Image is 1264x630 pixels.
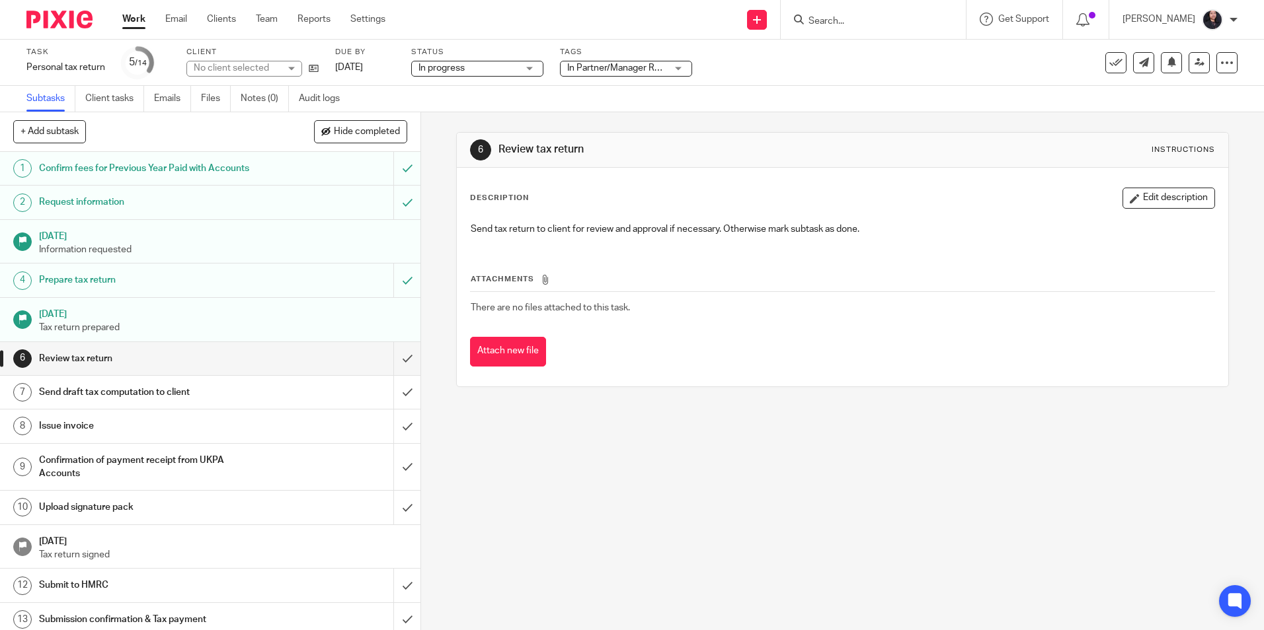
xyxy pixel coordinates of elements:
a: Client tasks [85,86,144,112]
div: 6 [13,349,32,368]
div: Personal tax return [26,61,105,74]
small: /14 [135,59,147,67]
h1: Review tax return [498,143,871,157]
h1: [DATE] [39,532,408,548]
h1: Issue invoice [39,416,266,436]
a: Notes (0) [241,86,289,112]
a: Settings [350,13,385,26]
p: [PERSON_NAME] [1123,13,1195,26]
a: Subtasks [26,86,75,112]
span: There are no files attached to this task. [471,303,630,312]
button: Edit description [1123,188,1215,209]
span: [DATE] [335,63,363,72]
h1: Upload signature pack [39,497,266,517]
label: Client [186,47,319,57]
h1: Confirmation of payment receipt from UKPA Accounts [39,450,266,484]
div: 6 [470,139,491,160]
p: Send tax return to client for review and approval if necessary. Otherwise mark subtask as done. [471,223,1214,236]
label: Status [411,47,543,57]
h1: Confirm fees for Previous Year Paid with Accounts [39,158,266,178]
div: 12 [13,577,32,595]
a: Emails [154,86,191,112]
div: 4 [13,271,32,290]
button: Attach new file [470,337,546,367]
h1: Submit to HMRC [39,575,266,595]
a: Files [201,86,231,112]
div: Instructions [1152,145,1215,155]
a: Audit logs [299,86,350,112]
img: Pixie [26,11,93,28]
img: MicrosoftTeams-image.jfif [1202,9,1223,30]
p: Tax return prepared [39,321,408,334]
label: Task [26,47,105,57]
div: 5 [129,55,147,70]
a: Clients [207,13,236,26]
span: In progress [418,63,465,73]
div: 10 [13,498,32,516]
button: Hide completed [314,120,407,143]
label: Due by [335,47,395,57]
a: Work [122,13,145,26]
div: 1 [13,159,32,178]
div: 8 [13,417,32,435]
div: 2 [13,193,32,212]
span: Get Support [998,15,1049,24]
a: Team [256,13,278,26]
p: Description [470,193,529,203]
span: Hide completed [334,127,400,137]
button: + Add subtask [13,120,86,143]
p: Information requested [39,243,408,256]
div: No client selected [194,61,280,75]
h1: [DATE] [39,304,408,321]
h1: [DATE] [39,227,408,243]
h1: Request information [39,192,266,212]
span: Attachments [471,275,534,283]
div: 13 [13,610,32,629]
h1: Submission confirmation & Tax payment [39,610,266,629]
a: Email [165,13,187,26]
h1: Prepare tax return [39,270,266,290]
h1: Send draft tax computation to client [39,382,266,402]
a: Reports [297,13,331,26]
label: Tags [560,47,692,57]
h1: Review tax return [39,349,266,368]
span: In Partner/Manager Review [567,63,678,73]
div: 7 [13,383,32,402]
div: 9 [13,458,32,476]
input: Search [807,16,926,28]
p: Tax return signed [39,548,408,561]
